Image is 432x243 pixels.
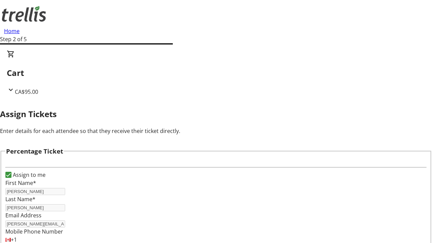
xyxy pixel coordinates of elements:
[11,171,46,179] label: Assign to me
[6,146,63,156] h3: Percentage Ticket
[5,228,63,235] label: Mobile Phone Number
[5,212,42,219] label: Email Address
[7,50,425,96] div: CartCA$95.00
[7,67,425,79] h2: Cart
[5,179,36,187] label: First Name*
[15,88,38,96] span: CA$95.00
[5,195,35,203] label: Last Name*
